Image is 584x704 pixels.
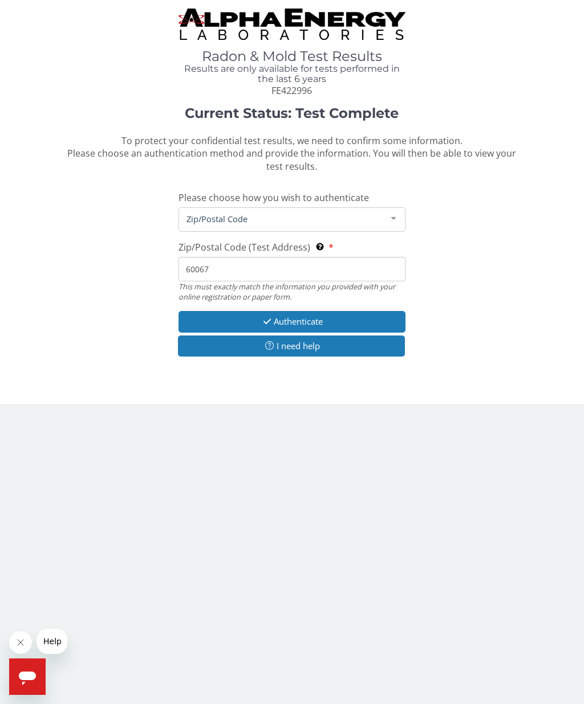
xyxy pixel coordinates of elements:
[9,658,46,695] iframe: Button to launch messaging window
[9,631,32,654] iframe: Close message
[36,629,67,654] iframe: Message from company
[178,335,405,357] button: I need help
[179,9,405,40] img: TightCrop.jpg
[67,134,516,173] span: To protect your confidential test results, we need to confirm some information. Please choose an ...
[179,311,405,332] button: Authenticate
[179,64,405,84] h4: Results are only available for tests performed in the last 6 years
[271,84,312,97] span: FE422996
[179,281,405,302] div: This must exactly match the information you provided with your online registration or paper form.
[179,49,405,64] h1: Radon & Mold Test Results
[179,241,310,253] span: Zip/Postal Code (Test Address)
[184,212,382,225] span: Zip/Postal Code
[179,191,369,204] span: Please choose how you wish to authenticate
[185,105,399,121] strong: Current Status: Test Complete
